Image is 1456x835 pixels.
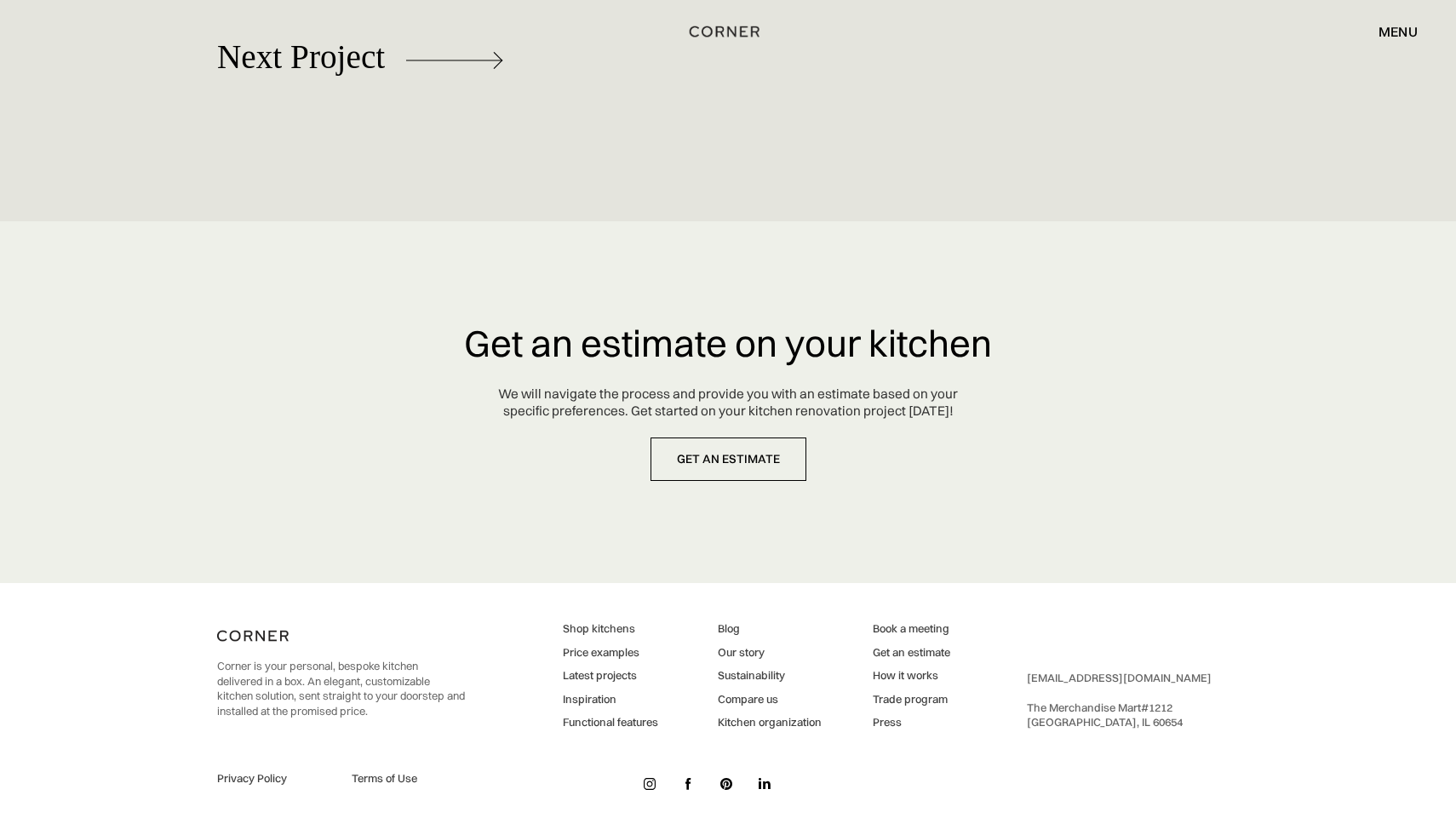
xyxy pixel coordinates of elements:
a: Press [873,715,950,730]
div: menu [1379,25,1418,38]
a: Blog [718,621,822,637]
a: Privacy Policy [217,771,331,786]
a: How it works [873,668,950,683]
a: Our story [718,645,822,661]
a: Terms of Use [352,771,466,786]
p: Corner is your personal, bespoke kitchen delivered in a box. An elegant, customizable kitchen sol... [217,659,465,718]
a: Price examples [563,645,658,661]
a: Compare us [718,692,822,707]
a: Inspiration [563,692,658,707]
div: menu [1361,17,1418,46]
a: Functional features [563,715,658,730]
a: Get an estimate [873,645,950,661]
a: Kitchen organization [718,715,822,730]
a: Latest projects [563,668,658,683]
div: We will navigate the process and provide you with an estimate based on your specific preferences.... [498,386,958,421]
h3: Get an estimate on your kitchen [464,323,992,363]
a: [EMAIL_ADDRESS][DOMAIN_NAME] [1027,671,1212,684]
a: get an estimate [651,438,806,481]
a: home [665,20,790,43]
div: ‍ The Merchandise Mart #1212 ‍ [GEOGRAPHIC_DATA], IL 60654 [1027,671,1212,730]
a: Book a meeting [873,621,950,637]
a: Shop kitchens [563,621,658,637]
a: Trade program [873,692,950,707]
a: Sustainability [718,668,822,683]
